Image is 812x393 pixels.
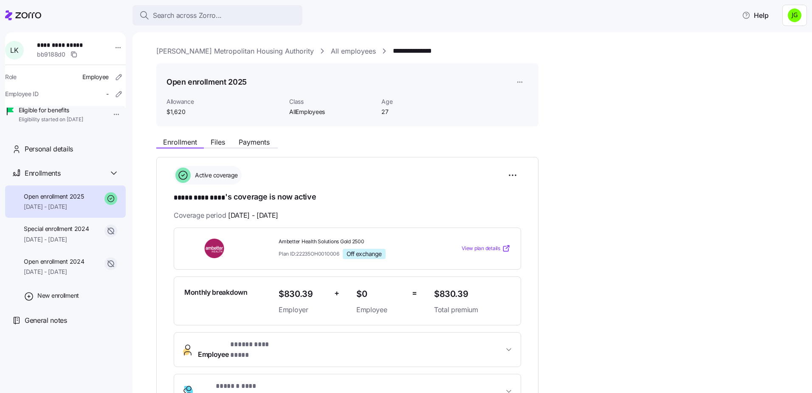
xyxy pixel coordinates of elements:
[19,116,83,123] span: Eligibility started on [DATE]
[163,139,197,145] span: Enrollment
[347,250,382,258] span: Off exchange
[37,291,79,300] span: New enrollment
[412,287,417,299] span: =
[356,287,405,301] span: $0
[211,139,225,145] span: Files
[462,244,510,253] a: View plan details
[24,225,89,233] span: Special enrollment 2024
[19,106,83,114] span: Eligible for benefits
[289,108,375,116] span: AllEmployees
[788,9,801,22] img: a4774ed6021b6d0ef619099e609a7ec5
[289,97,375,106] span: Class
[279,287,327,301] span: $830.39
[82,73,109,81] span: Employee
[25,315,67,326] span: General notes
[331,46,376,57] a: All employees
[735,7,775,24] button: Help
[239,139,270,145] span: Payments
[10,47,18,54] span: L K
[381,97,467,106] span: Age
[166,77,247,87] h1: Open enrollment 2025
[356,305,405,315] span: Employee
[434,287,510,301] span: $830.39
[279,250,339,257] span: Plan ID: 22235OH0010006
[37,50,65,59] span: bb9188d0
[381,108,467,116] span: 27
[24,192,84,201] span: Open enrollment 2025
[228,210,278,221] span: [DATE] - [DATE]
[434,305,510,315] span: Total premium
[184,239,245,258] img: Ambetter
[166,108,282,116] span: $1,620
[192,171,238,179] span: Active coverage
[24,202,84,211] span: [DATE] - [DATE]
[174,191,521,203] h1: 's coverage is now active
[133,5,302,26] button: Search across Zorro...
[334,287,339,299] span: +
[5,73,17,81] span: Role
[25,168,60,179] span: Enrollments
[5,90,39,98] span: Employee ID
[184,287,248,298] span: Monthly breakdown
[279,305,327,315] span: Employer
[198,339,285,360] span: Employee
[24,235,89,244] span: [DATE] - [DATE]
[174,210,278,221] span: Coverage period
[462,245,500,253] span: View plan details
[24,257,84,266] span: Open enrollment 2024
[106,90,109,98] span: -
[166,97,282,106] span: Allowance
[156,46,314,57] a: [PERSON_NAME] Metropolitan Housing Authority
[279,238,427,245] span: Ambetter Health Solutions Gold 2500
[742,10,769,20] span: Help
[153,10,222,21] span: Search across Zorro...
[24,268,84,276] span: [DATE] - [DATE]
[25,144,73,154] span: Personal details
